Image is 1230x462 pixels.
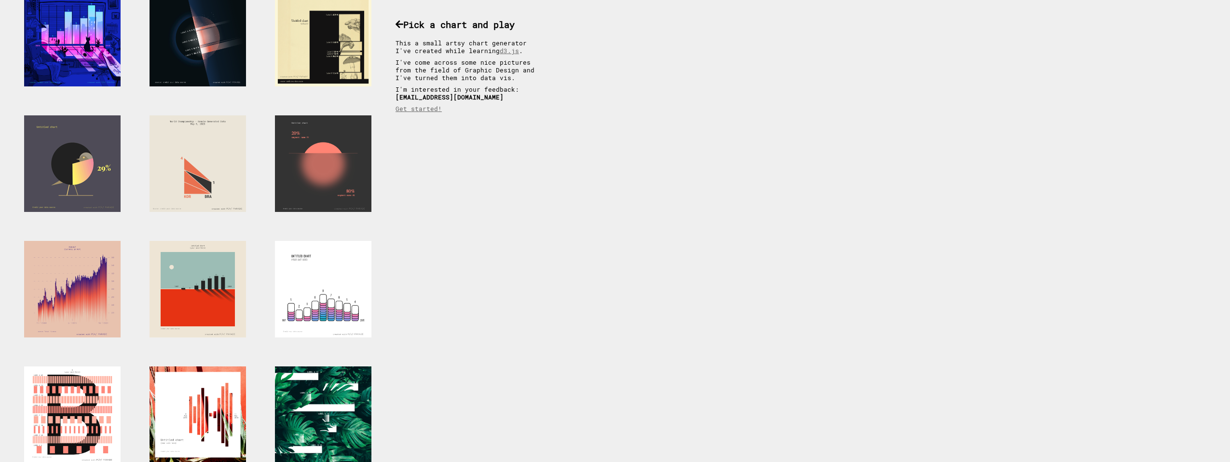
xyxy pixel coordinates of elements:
[396,105,442,112] a: Get started!
[396,85,545,101] p: I'm interested in your feedback:
[396,58,545,82] p: I've come across some nice pictures from the field of Graphic Design and I've turned them into da...
[396,18,545,30] h3: Pick a chart and play
[396,39,545,55] p: This a small artsy chart generator I've created while learning .
[396,93,504,101] b: [EMAIL_ADDRESS][DOMAIN_NAME]
[500,47,519,55] a: d3.js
